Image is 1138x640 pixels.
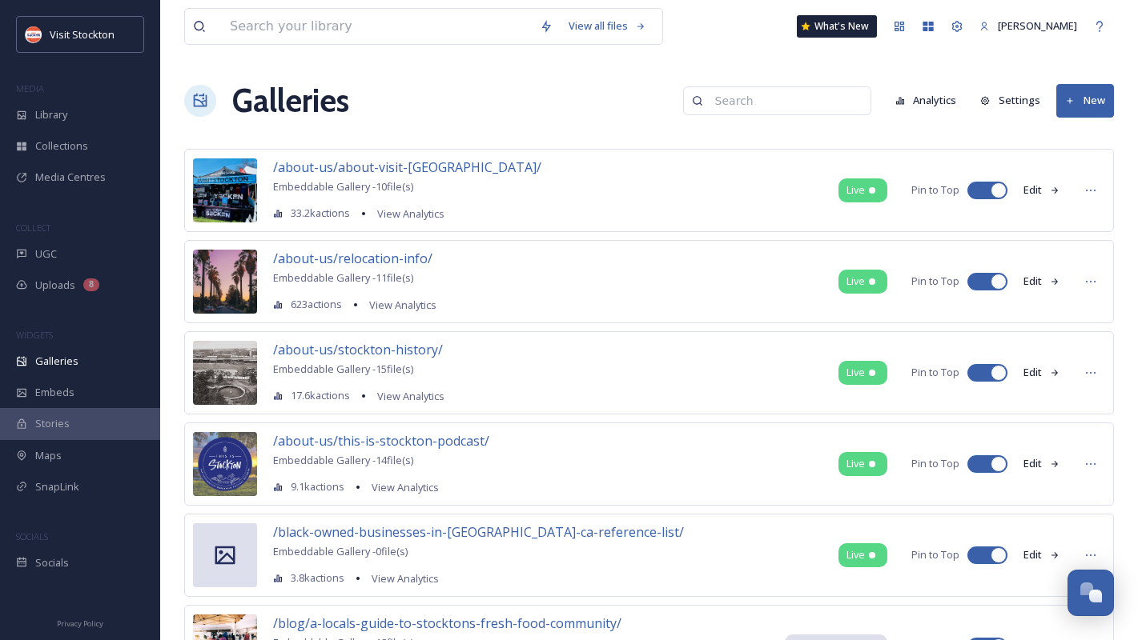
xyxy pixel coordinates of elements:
[232,77,349,125] a: Galleries
[846,456,865,471] span: Live
[998,18,1077,33] span: [PERSON_NAME]
[1015,174,1068,206] button: Edit
[35,479,79,494] span: SnapLink
[372,571,439,586] span: View Analytics
[57,618,103,629] span: Privacy Policy
[273,270,413,285] span: Embeddable Gallery - 11 file(s)
[35,555,69,570] span: Socials
[50,27,115,42] span: Visit Stockton
[369,298,436,312] span: View Analytics
[971,10,1085,42] a: [PERSON_NAME]
[291,206,350,221] span: 33.2k actions
[911,365,959,380] span: Pin to Top
[222,9,532,44] input: Search your library
[273,614,621,632] span: /blog/a-locals-guide-to-stocktons-fresh-food-community/
[273,158,541,176] span: /about-us/about-visit-[GEOGRAPHIC_DATA]/
[846,365,865,380] span: Live
[291,570,344,586] span: 3.8k actions
[273,250,432,267] span: /about-us/relocation-info/
[846,547,865,562] span: Live
[26,26,42,42] img: unnamed.jpeg
[1015,448,1068,479] button: Edit
[83,278,99,291] div: 8
[364,478,439,497] a: View Analytics
[911,456,959,471] span: Pin to Top
[887,85,965,116] button: Analytics
[57,613,103,632] a: Privacy Policy
[561,10,654,42] a: View all files
[911,547,959,562] span: Pin to Top
[972,85,1056,116] a: Settings
[35,170,106,185] span: Media Centres
[193,158,257,222] img: 979ad7c87734bd3754e61fb6f0e6fa566a25e7a2d560c7c675f11301be92851e.jpg
[35,246,57,262] span: UGC
[16,530,48,542] span: SOCIALS
[273,544,408,558] span: Embeddable Gallery - 0 file(s)
[273,453,413,467] span: Embeddable Gallery - 14 file(s)
[911,182,959,198] span: Pin to Top
[193,250,257,314] img: c216ab2a7bcd0bd582114e5b5c70a8f6d4d72a0dc1cad842a4c77c7293f2c22b.jpg
[273,341,443,358] span: /about-us/stockton-history/
[911,274,959,289] span: Pin to Top
[16,82,44,94] span: MEDIA
[364,569,439,588] a: View Analytics
[1015,539,1068,570] button: Edit
[369,386,444,406] a: View Analytics
[35,138,88,154] span: Collections
[273,432,489,450] span: /about-us/this-is-stockton-podcast/
[16,329,53,341] span: WIDGETS
[377,206,444,221] span: View Analytics
[193,432,257,496] img: 4ae676789081f7f856a6539aa112f2ef4dd6183ef4f335d95c0b66eedd030fa0.jpg
[273,179,413,194] span: Embeddable Gallery - 10 file(s)
[291,479,344,494] span: 9.1k actions
[369,204,444,223] a: View Analytics
[193,341,257,405] img: 4d237268b9b096cf2484e693af90ba4212d7eabb4385a61887784129c22a8d32.jpg
[291,388,350,403] span: 17.6k actions
[35,385,74,400] span: Embeds
[972,85,1048,116] button: Settings
[797,15,877,38] a: What's New
[1068,570,1114,616] button: Open Chat
[1015,357,1068,388] button: Edit
[35,354,78,369] span: Galleries
[35,278,75,293] span: Uploads
[846,274,865,289] span: Live
[372,480,439,494] span: View Analytics
[1056,84,1114,117] button: New
[887,85,973,116] a: Analytics
[273,362,413,376] span: Embeddable Gallery - 15 file(s)
[16,222,50,234] span: COLLECT
[707,85,863,117] input: Search
[35,107,67,122] span: Library
[35,448,62,463] span: Maps
[35,416,70,431] span: Stories
[291,297,342,312] span: 623 actions
[1015,266,1068,297] button: Edit
[273,523,684,541] span: /black-owned-businesses-in-[GEOGRAPHIC_DATA]-ca-reference-list/
[361,295,436,314] a: View Analytics
[846,182,865,198] span: Live
[377,389,444,403] span: View Analytics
